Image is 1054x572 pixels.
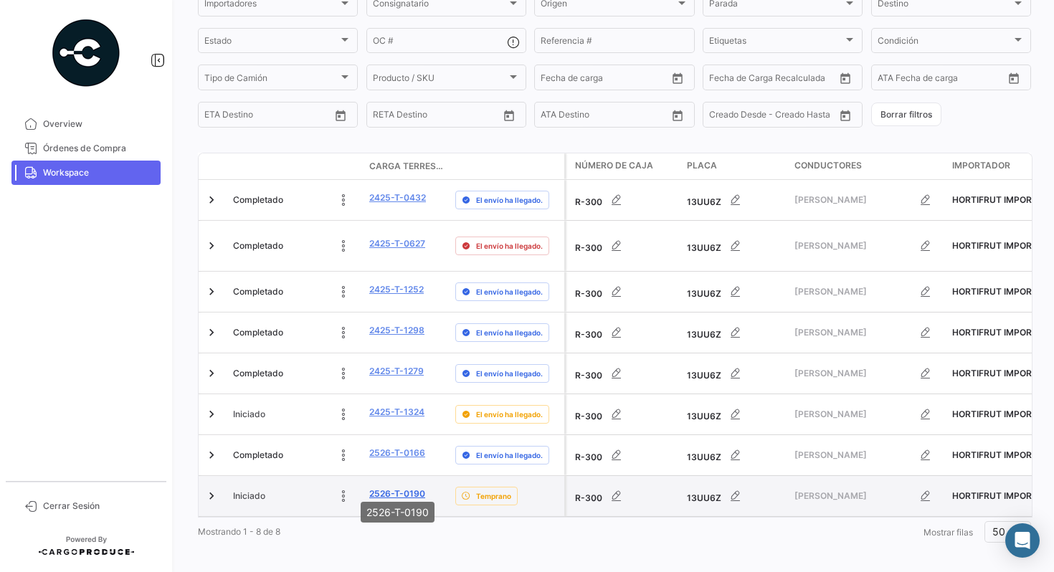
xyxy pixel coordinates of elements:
[878,75,921,85] input: ATA Desde
[233,285,283,298] span: Completado
[952,159,1010,172] span: Importador
[204,193,219,207] a: Expand/Collapse Row
[835,67,856,89] button: Open calendar
[204,448,219,462] a: Expand/Collapse Row
[233,239,283,252] span: Completado
[794,285,911,298] span: [PERSON_NAME]
[687,159,717,172] span: Placa
[1005,523,1040,558] div: Abrir Intercom Messenger
[709,112,765,122] input: Creado Desde
[687,400,783,429] div: 13UU6Z
[931,75,992,85] input: ATA Hasta
[794,194,911,206] span: [PERSON_NAME]
[575,318,675,347] div: R-300
[369,237,425,250] a: 2425-T-0627
[667,67,688,89] button: Open calendar
[575,400,675,429] div: R-300
[204,285,219,299] a: Expand/Collapse Row
[204,325,219,340] a: Expand/Collapse Row
[794,408,911,421] span: [PERSON_NAME]
[575,482,675,510] div: R-300
[667,105,688,126] button: Open calendar
[204,38,338,48] span: Estado
[709,75,735,85] input: Desde
[992,525,1005,538] span: 50
[541,112,584,122] input: ATA Desde
[204,407,219,421] a: Expand/Collapse Row
[476,194,543,206] span: El envío ha llegado.
[575,232,675,260] div: R-300
[687,482,783,510] div: 13UU6Z
[373,112,399,122] input: Desde
[575,441,675,469] div: R-300
[476,449,543,461] span: El envío ha llegado.
[745,75,805,85] input: Hasta
[775,112,835,122] input: Creado Hasta
[373,75,507,85] span: Producto / SKU
[450,161,564,172] datatable-header-cell: Delay Status
[11,136,161,161] a: Órdenes de Compra
[227,161,364,172] datatable-header-cell: Estado
[476,286,543,297] span: El envío ha llegado.
[369,160,444,173] span: Carga Terrestre #
[233,367,283,380] span: Completado
[541,75,566,85] input: Desde
[204,239,219,253] a: Expand/Collapse Row
[369,406,424,419] a: 2425-T-1324
[369,324,424,337] a: 2425-T-1298
[50,17,122,89] img: powered-by.png
[11,161,161,185] a: Workspace
[794,490,911,502] span: [PERSON_NAME]
[575,359,675,388] div: R-300
[369,487,425,500] a: 2526-T-0190
[43,142,155,155] span: Órdenes de Compra
[204,366,219,381] a: Expand/Collapse Row
[576,75,637,85] input: Hasta
[11,112,161,136] a: Overview
[541,1,675,11] span: Origen
[498,105,520,126] button: Open calendar
[871,103,941,126] button: Borrar filtros
[575,277,675,306] div: R-300
[409,112,469,122] input: Hasta
[369,283,424,296] a: 2425-T-1252
[476,327,543,338] span: El envío ha llegado.
[687,318,783,347] div: 13UU6Z
[204,75,338,85] span: Tipo de Camión
[369,191,426,204] a: 2425-T-0432
[687,186,783,214] div: 13UU6Z
[330,105,351,126] button: Open calendar
[204,489,219,503] a: Expand/Collapse Row
[233,449,283,462] span: Completado
[233,326,283,339] span: Completado
[789,153,946,179] datatable-header-cell: Conductores
[43,166,155,179] span: Workspace
[233,194,283,206] span: Completado
[709,1,843,11] span: Parada
[687,277,783,306] div: 13UU6Z
[794,449,911,462] span: [PERSON_NAME]
[364,154,450,178] datatable-header-cell: Carga Terrestre #
[369,365,424,378] a: 2425-T-1279
[476,490,511,502] span: Temprano
[794,326,911,339] span: [PERSON_NAME]
[566,153,681,179] datatable-header-cell: Número de Caja
[476,368,543,379] span: El envío ha llegado.
[240,112,300,122] input: Hasta
[204,1,338,11] span: Importadores
[198,526,280,537] span: Mostrando 1 - 8 de 8
[709,38,843,48] span: Etiquetas
[687,359,783,388] div: 13UU6Z
[361,502,435,523] div: 2526-T-0190
[878,38,1012,48] span: Condición
[476,409,543,420] span: El envío ha llegado.
[794,367,911,380] span: [PERSON_NAME]
[369,447,425,459] a: 2526-T-0166
[681,153,789,179] datatable-header-cell: Placa
[575,159,653,172] span: Número de Caja
[476,240,543,252] span: El envío ha llegado.
[687,232,783,260] div: 13UU6Z
[835,105,856,126] button: Open calendar
[924,527,973,538] span: Mostrar filas
[794,159,862,172] span: Conductores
